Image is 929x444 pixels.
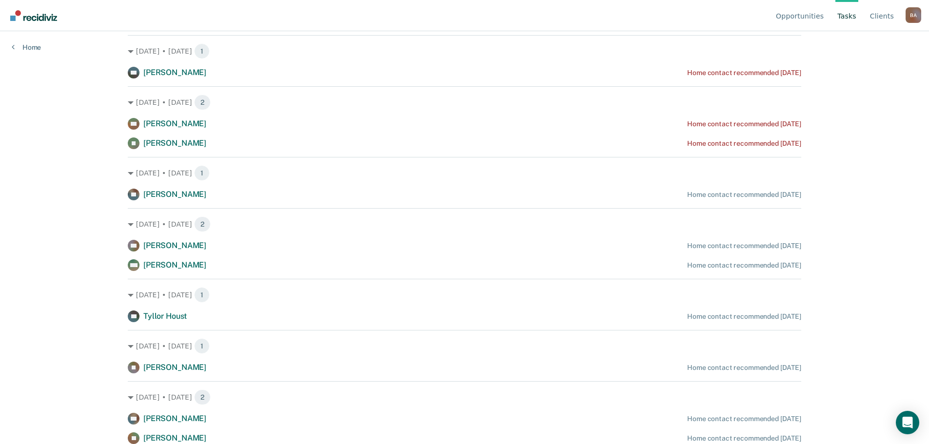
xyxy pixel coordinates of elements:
[194,389,211,405] span: 2
[194,95,211,110] span: 2
[143,138,206,148] span: [PERSON_NAME]
[128,338,801,354] div: [DATE] • [DATE] 1
[143,414,206,423] span: [PERSON_NAME]
[128,216,801,232] div: [DATE] • [DATE] 2
[906,7,921,23] button: Profile dropdown button
[128,165,801,181] div: [DATE] • [DATE] 1
[194,338,210,354] span: 1
[143,311,187,321] span: Tyllor Houst
[687,69,801,77] div: Home contact recommended [DATE]
[687,120,801,128] div: Home contact recommended [DATE]
[128,287,801,303] div: [DATE] • [DATE] 1
[143,68,206,77] span: [PERSON_NAME]
[687,242,801,250] div: Home contact recommended [DATE]
[896,411,919,434] div: Open Intercom Messenger
[194,287,210,303] span: 1
[10,10,57,21] img: Recidiviz
[687,312,801,321] div: Home contact recommended [DATE]
[687,364,801,372] div: Home contact recommended [DATE]
[128,389,801,405] div: [DATE] • [DATE] 2
[12,43,41,52] a: Home
[194,165,210,181] span: 1
[687,434,801,443] div: Home contact recommended [DATE]
[143,119,206,128] span: [PERSON_NAME]
[128,43,801,59] div: [DATE] • [DATE] 1
[143,363,206,372] span: [PERSON_NAME]
[143,260,206,270] span: [PERSON_NAME]
[687,139,801,148] div: Home contact recommended [DATE]
[194,43,210,59] span: 1
[143,241,206,250] span: [PERSON_NAME]
[143,433,206,443] span: [PERSON_NAME]
[687,261,801,270] div: Home contact recommended [DATE]
[687,191,801,199] div: Home contact recommended [DATE]
[128,95,801,110] div: [DATE] • [DATE] 2
[143,190,206,199] span: [PERSON_NAME]
[906,7,921,23] div: B A
[687,415,801,423] div: Home contact recommended [DATE]
[194,216,211,232] span: 2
